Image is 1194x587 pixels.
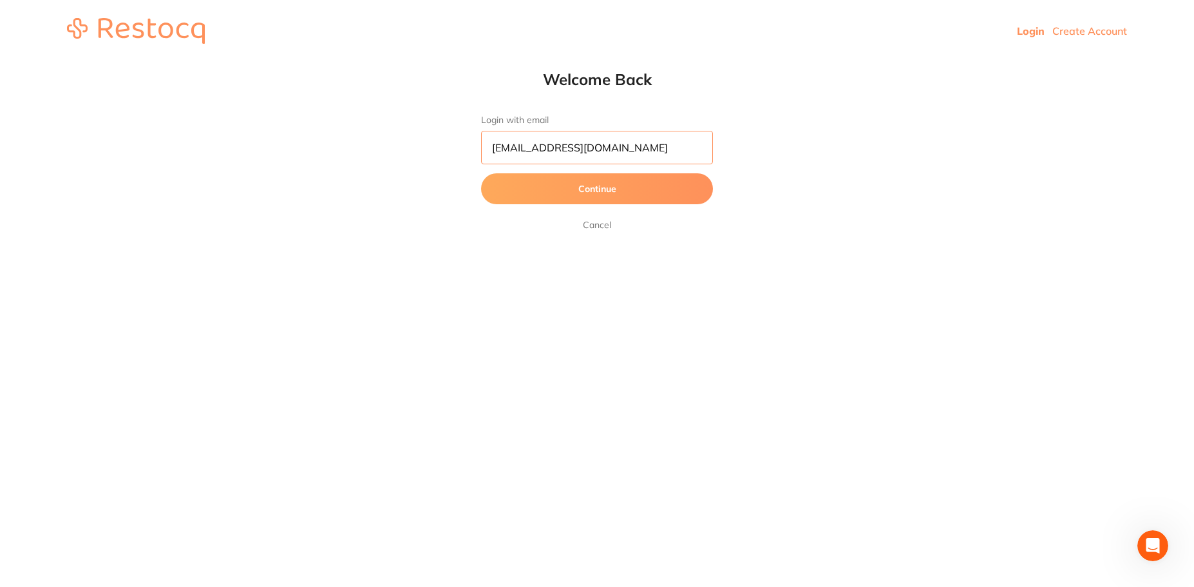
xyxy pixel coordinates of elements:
[580,217,614,233] a: Cancel
[1137,530,1168,561] iframe: Intercom live chat
[1052,24,1127,37] a: Create Account
[481,115,713,126] label: Login with email
[67,18,205,44] img: restocq_logo.svg
[481,173,713,204] button: Continue
[1017,24,1045,37] a: Login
